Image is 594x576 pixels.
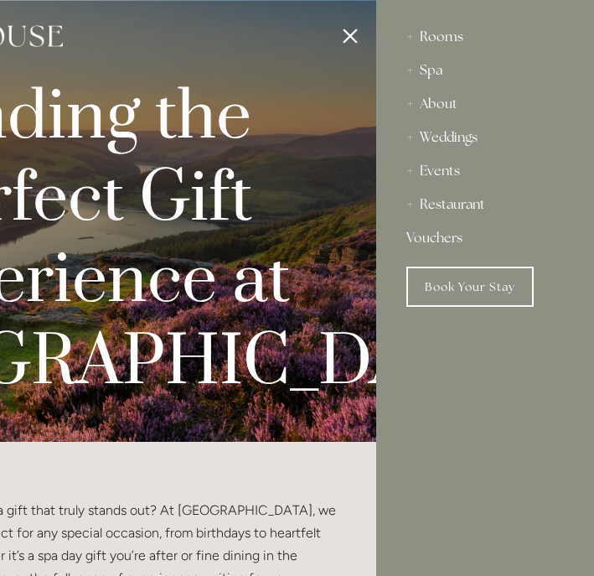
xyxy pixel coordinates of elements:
div: Rooms [406,20,564,54]
div: Restaurant [406,188,564,221]
a: Book Your Stay [406,267,534,307]
div: About [406,87,564,121]
div: Events [406,154,564,188]
div: Spa [406,54,564,87]
a: Vouchers [406,221,564,255]
div: Weddings [406,121,564,154]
